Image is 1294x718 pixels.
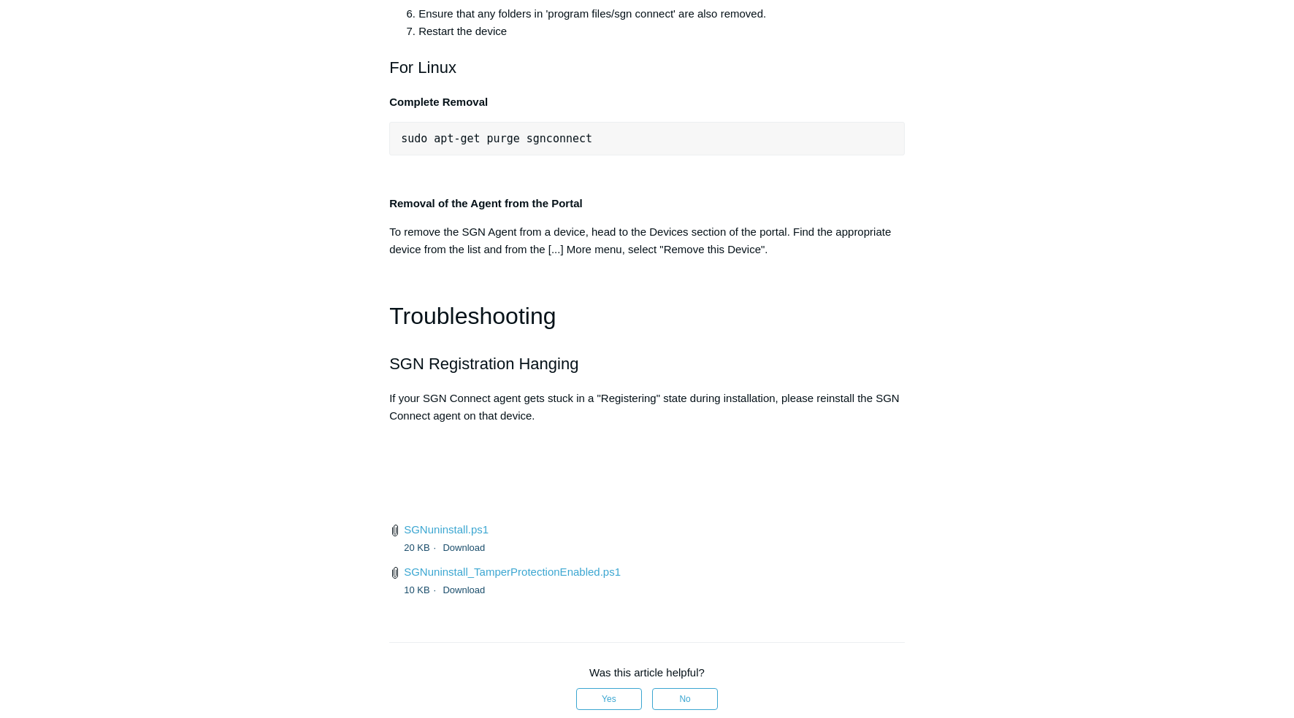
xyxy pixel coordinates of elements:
button: This article was helpful [576,688,642,710]
button: This article was not helpful [652,688,718,710]
pre: sudo apt-get purge sgnconnect [389,122,905,155]
span: 20 KB [404,542,440,553]
h2: For Linux [389,55,905,80]
a: SGNuninstall_TamperProtectionEnabled.ps1 [404,565,621,578]
li: Restart the device [418,23,905,40]
a: Download [443,542,485,553]
span: To remove the SGN Agent from a device, head to the Devices section of the portal. Find the approp... [389,225,891,255]
a: SGNuninstall.ps1 [404,523,489,536]
span: If your SGN Connect agent gets stuck in a "Registering" state during installation, please reinsta... [389,392,900,422]
li: Ensure that any folders in 'program files/sgn connect' are also removed. [418,5,905,23]
h1: Troubleshooting [389,298,905,335]
h2: SGN Registration Hanging [389,351,905,377]
a: Download [443,584,485,595]
strong: Removal of the Agent from the Portal [389,197,582,209]
span: 10 KB [404,584,440,595]
strong: Complete Removal [389,96,488,108]
span: Was this article helpful? [589,666,705,679]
